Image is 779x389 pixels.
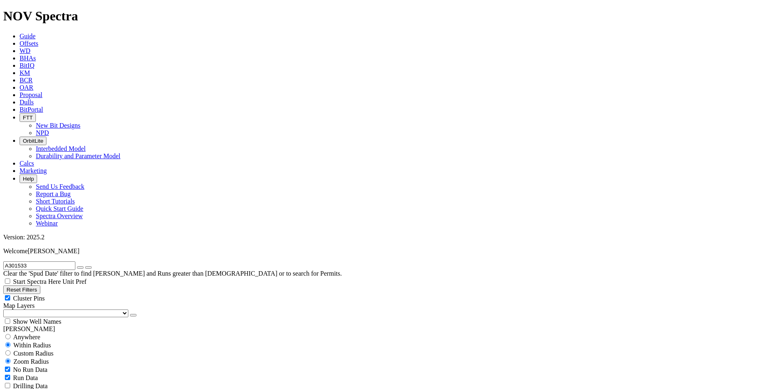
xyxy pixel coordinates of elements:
a: Interbedded Model [36,145,86,152]
a: BitPortal [20,106,43,113]
a: Short Tutorials [36,198,75,205]
a: NPD [36,129,49,136]
span: Anywhere [13,334,40,340]
span: No Run Data [13,366,47,373]
span: Show Well Names [13,318,61,325]
a: BCR [20,77,33,84]
span: Help [23,176,34,182]
span: Start Spectra Here [13,278,61,285]
span: Map Layers [3,302,35,309]
a: BitIQ [20,62,34,69]
a: Marketing [20,167,47,174]
span: Unit Pref [62,278,86,285]
a: Dulls [20,99,34,106]
a: BHAs [20,55,36,62]
button: OrbitLite [20,137,46,145]
a: Calcs [20,160,34,167]
button: FTT [20,113,36,122]
span: OrbitLite [23,138,43,144]
span: Clear the 'Spud Date' filter to find [PERSON_NAME] and Runs greater than [DEMOGRAPHIC_DATA] or to... [3,270,342,277]
input: Start Spectra Here [5,278,10,284]
a: OAR [20,84,33,91]
a: KM [20,69,30,76]
span: Run Data [13,374,38,381]
a: Spectra Overview [36,212,83,219]
a: Proposal [20,91,42,98]
a: Webinar [36,220,58,227]
a: Durability and Parameter Model [36,153,121,159]
button: Reset Filters [3,285,40,294]
p: Welcome [3,248,776,255]
div: [PERSON_NAME] [3,325,776,333]
span: Within Radius [13,342,51,349]
span: Zoom Radius [13,358,49,365]
button: Help [20,175,37,183]
span: Custom Radius [13,350,53,357]
span: Cluster Pins [13,295,45,302]
a: Send Us Feedback [36,183,84,190]
a: Quick Start Guide [36,205,83,212]
a: Offsets [20,40,38,47]
span: [PERSON_NAME] [28,248,79,254]
input: Search [3,261,75,270]
span: FTT [23,115,33,121]
a: Guide [20,33,35,40]
a: New Bit Designs [36,122,80,129]
div: Version: 2025.2 [3,234,776,241]
a: Report a Bug [36,190,70,197]
a: WD [20,47,31,54]
h1: NOV Spectra [3,9,776,24]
